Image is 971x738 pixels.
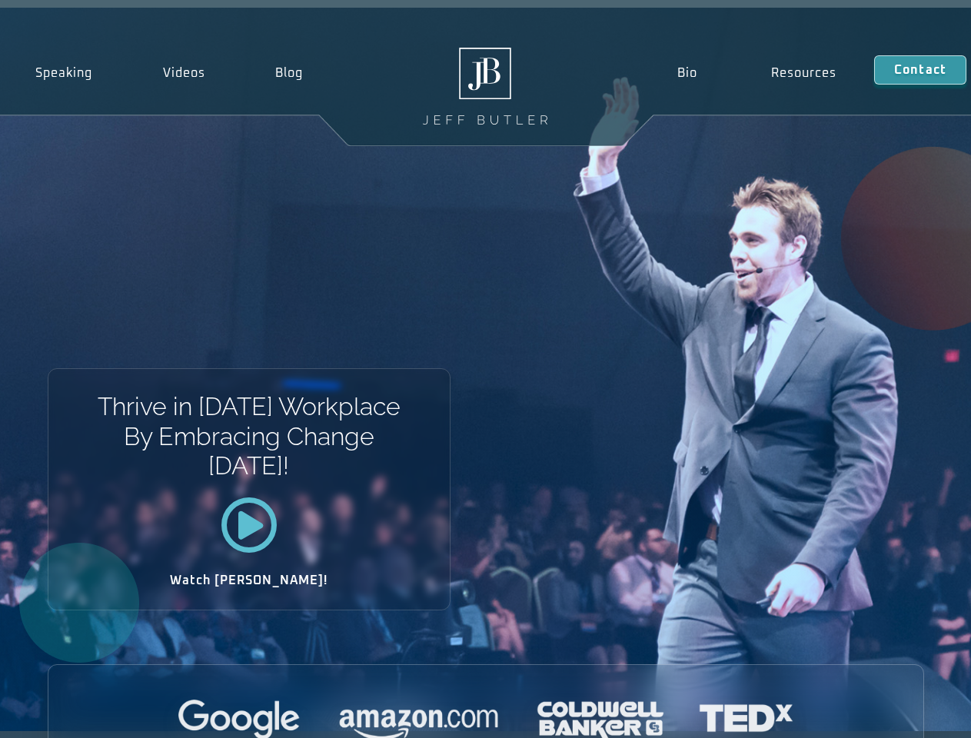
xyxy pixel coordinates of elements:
[640,55,873,91] nav: Menu
[128,55,241,91] a: Videos
[240,55,338,91] a: Blog
[874,55,966,85] a: Contact
[894,64,946,76] span: Contact
[734,55,874,91] a: Resources
[640,55,734,91] a: Bio
[102,574,396,587] h2: Watch [PERSON_NAME]!
[96,392,401,480] h1: Thrive in [DATE] Workplace By Embracing Change [DATE]!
